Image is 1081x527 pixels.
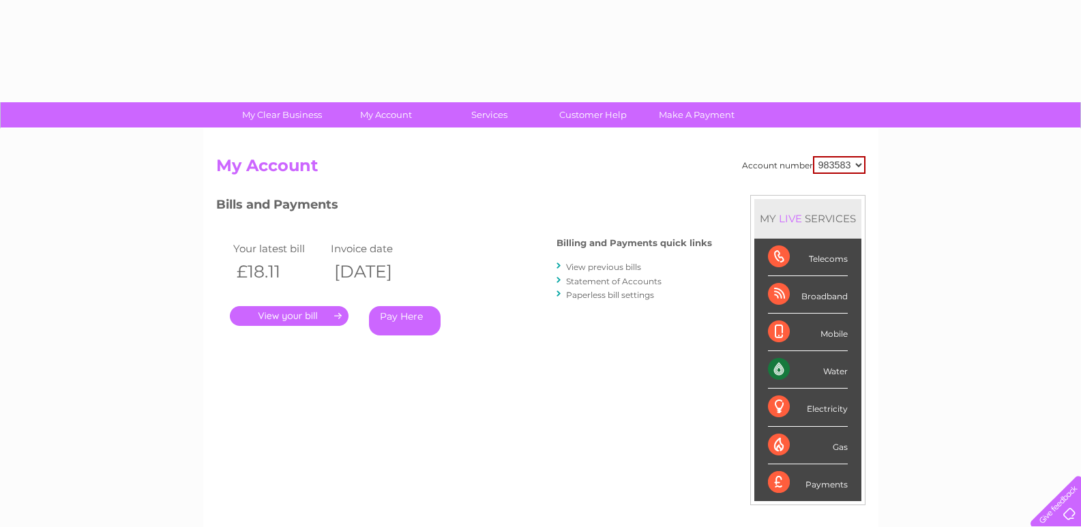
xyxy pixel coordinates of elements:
td: Your latest bill [230,239,328,258]
div: Gas [768,427,848,464]
div: Water [768,351,848,389]
a: Pay Here [369,306,441,335]
div: Account number [742,156,865,174]
a: My Clear Business [226,102,338,127]
div: LIVE [776,212,805,225]
h4: Billing and Payments quick links [557,238,712,248]
div: Mobile [768,314,848,351]
a: Services [433,102,546,127]
th: £18.11 [230,258,328,286]
div: MY SERVICES [754,199,861,238]
a: Customer Help [537,102,649,127]
div: Broadband [768,276,848,314]
h2: My Account [216,156,865,182]
a: My Account [329,102,442,127]
div: Electricity [768,389,848,426]
a: Statement of Accounts [566,276,662,286]
div: Payments [768,464,848,501]
td: Invoice date [327,239,426,258]
div: Telecoms [768,239,848,276]
h3: Bills and Payments [216,195,712,219]
th: [DATE] [327,258,426,286]
a: . [230,306,349,326]
a: Paperless bill settings [566,290,654,300]
a: Make A Payment [640,102,753,127]
a: View previous bills [566,262,641,272]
